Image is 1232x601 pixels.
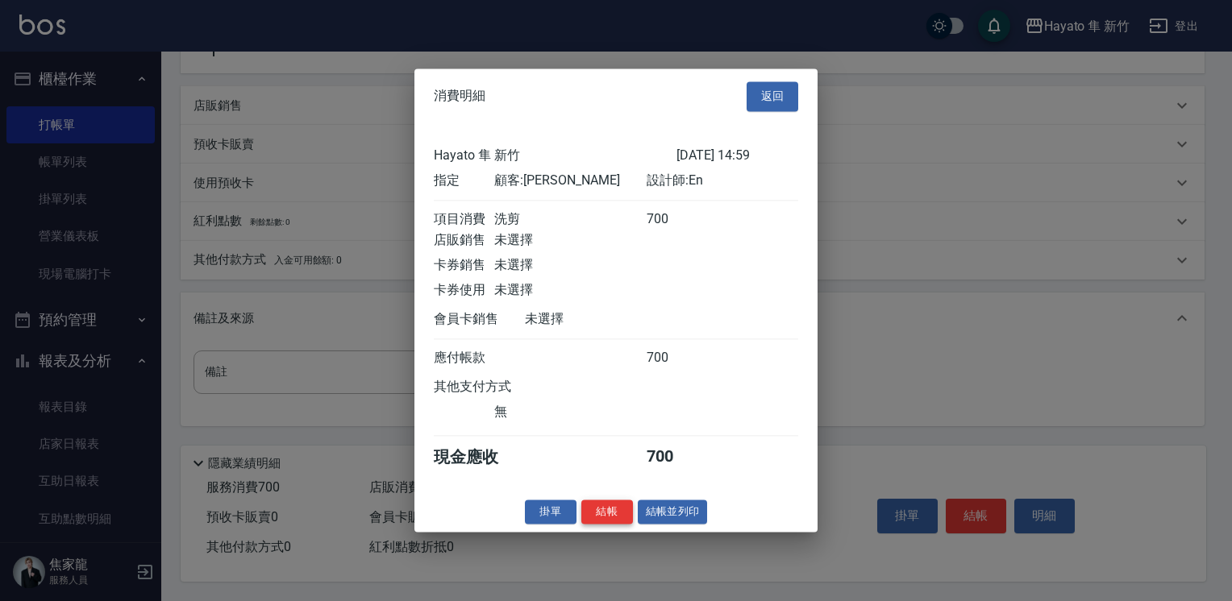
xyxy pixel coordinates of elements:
button: 掛單 [525,499,576,524]
div: [DATE] 14:59 [676,147,798,164]
div: 應付帳款 [434,350,494,367]
button: 結帳 [581,499,633,524]
div: 洗剪 [494,211,646,228]
div: 700 [647,350,707,367]
div: 現金應收 [434,446,525,468]
button: 結帳並列印 [638,499,708,524]
div: 指定 [434,172,494,189]
div: 未選擇 [494,257,646,274]
div: 顧客: [PERSON_NAME] [494,172,646,189]
div: 無 [494,404,646,421]
div: 未選擇 [494,282,646,299]
div: 卡券銷售 [434,257,494,274]
span: 消費明細 [434,89,485,105]
button: 返回 [747,81,798,111]
div: 設計師: En [647,172,798,189]
div: 其他支付方式 [434,379,556,396]
div: 店販銷售 [434,232,494,249]
div: 700 [647,446,707,468]
div: 700 [647,211,707,228]
div: 未選擇 [525,311,676,328]
div: 會員卡銷售 [434,311,525,328]
div: Hayato 隼 新竹 [434,147,676,164]
div: 未選擇 [494,232,646,249]
div: 項目消費 [434,211,494,228]
div: 卡券使用 [434,282,494,299]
